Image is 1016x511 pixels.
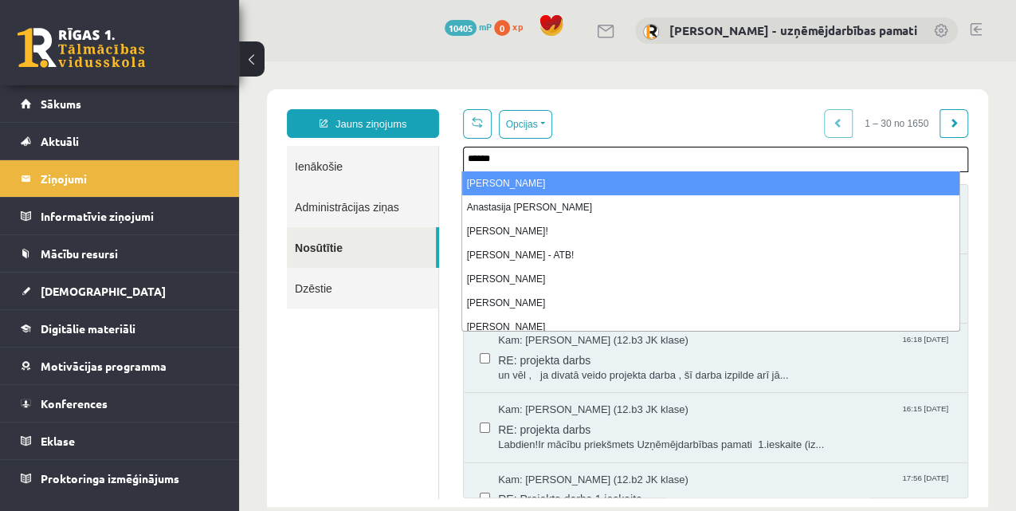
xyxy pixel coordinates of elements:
a: Rīgas 1. Tālmācības vidusskola [18,28,145,68]
span: xp [512,20,523,33]
a: Kam: [PERSON_NAME] (12.b2 JK klase) 17:56 [DATE] RE: Projekta darbs 1.ieskaite [259,411,712,461]
a: Kam: [PERSON_NAME] (12.b3 JK klase) 16:15 [DATE] RE: projekta darbs Labdien!Ir mācību priekšmets ... [259,341,712,391]
a: 10405 mP [445,20,492,33]
a: Proktoringa izmēģinājums [21,460,219,497]
a: Nosūtītie [48,166,197,206]
span: Kam: [PERSON_NAME] (12.b2 JK klase) [259,411,449,426]
span: Sākums [41,96,81,111]
a: [PERSON_NAME] - uzņēmējdarbības pamati [669,22,917,38]
span: Eklase [41,434,75,448]
span: Digitālie materiāli [41,321,135,336]
span: RE: projekta darbs [259,287,712,307]
span: Mācību resursi [41,246,118,261]
li: [PERSON_NAME] [223,206,720,230]
span: [DEMOGRAPHIC_DATA] [41,284,166,298]
span: RE: Projekta darbs 1.ieskaite [259,426,712,446]
button: Opcijas [260,49,313,77]
a: Informatīvie ziņojumi [21,198,219,234]
a: Aktuāli [21,123,219,159]
span: 1 – 30 no 1650 [614,48,701,77]
a: 0 xp [494,20,531,33]
span: 17:56 [DATE] [663,411,712,423]
span: un vēl , ja divatā veido projekta darba , šī darba izpilde arī jā... [259,307,712,322]
span: 0 [494,20,510,36]
legend: Informatīvie ziņojumi [41,198,219,234]
a: Konferences [21,385,219,422]
span: Kam: [PERSON_NAME] (12.b3 JK klase) [259,272,449,287]
a: Dzēstie [48,206,199,247]
a: Ziņojumi [21,160,219,197]
li: [PERSON_NAME] [223,110,720,134]
a: Ienākošie [48,85,199,125]
li: [PERSON_NAME]! [223,158,720,182]
li: Anastasija [PERSON_NAME] [223,134,720,158]
a: Mācību resursi [21,235,219,272]
a: [DEMOGRAPHIC_DATA] [21,273,219,309]
span: mP [479,20,492,33]
span: Labdien!Ir mācību priekšmets Uzņēmējdarbības pamati 1.ieskaite (iz... [259,376,712,391]
span: Proktoringa izmēģinājums [41,471,179,485]
a: Jauns ziņojums [48,48,200,77]
li: [PERSON_NAME] [223,254,720,277]
legend: Ziņojumi [41,160,219,197]
span: Motivācijas programma [41,359,167,373]
a: Motivācijas programma [21,348,219,384]
a: Administrācijas ziņas [48,125,199,166]
span: Kam: [PERSON_NAME] (12.b3 JK klase) [259,341,449,356]
a: Digitālie materiāli [21,310,219,347]
a: Sākums [21,85,219,122]
a: Kam: [PERSON_NAME] (12.b3 JK klase) 16:18 [DATE] RE: projekta darbs un vēl , ja divatā veido proj... [259,272,712,321]
span: 16:15 [DATE] [663,341,712,353]
a: Eklase [21,423,219,459]
span: 10405 [445,20,477,36]
li: [PERSON_NAME] [223,230,720,254]
span: Aktuāli [41,134,79,148]
img: Solvita Kozlovska - uzņēmējdarbības pamati [643,24,659,40]
span: RE: projekta darbs [259,356,712,376]
span: Konferences [41,396,108,411]
span: 16:18 [DATE] [663,272,712,284]
li: [PERSON_NAME] - ATB! [223,182,720,206]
